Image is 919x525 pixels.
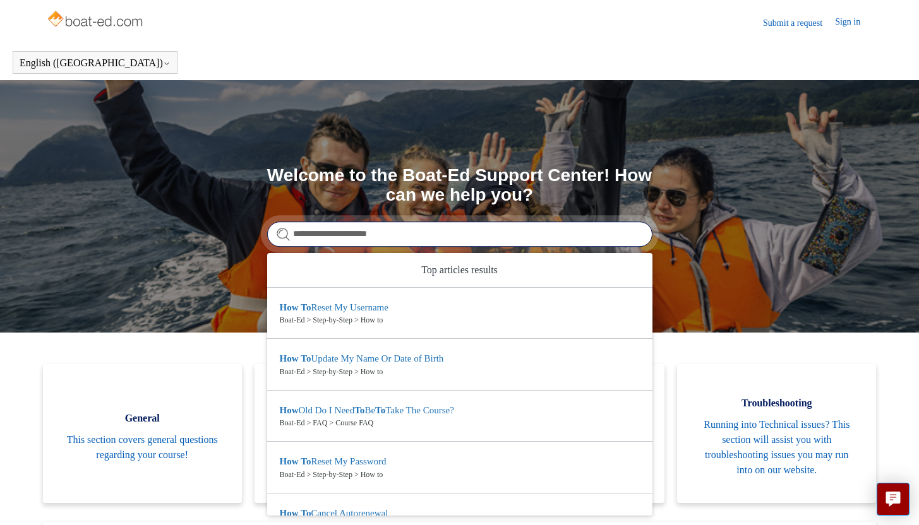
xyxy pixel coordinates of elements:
a: Troubleshooting Running into Technical issues? This section will assist you with troubleshooting ... [677,364,876,503]
em: To [301,456,311,466]
input: Search [267,221,652,247]
button: English ([GEOGRAPHIC_DATA]) [20,57,171,69]
zd-autocomplete-title-multibrand: Suggested result 2 <em>How</em> <em>To</em> Update My Name Or Date of Birth [280,353,444,366]
zd-autocomplete-title-multibrand: Suggested result 5 <em>How</em> <em>To</em> Cancel Autorenewal [280,508,388,521]
span: This section covers general questions regarding your course! [62,432,223,463]
em: How [280,302,299,312]
zd-autocomplete-header: Top articles results [267,253,652,288]
zd-autocomplete-title-multibrand: Suggested result 4 <em>How</em> <em>To</em> Reset My Password [280,456,387,469]
zd-autocomplete-breadcrumbs-multibrand: Boat-Ed > Step-by-Step > How to [280,469,640,480]
span: Running into Technical issues? This section will assist you with troubleshooting issues you may r... [696,417,857,478]
zd-autocomplete-title-multibrand: Suggested result 3 <em>How</em> Old Do I Need <em>To</em> Be <em>To</em> Take The Course? [280,405,454,418]
a: General This section covers general questions regarding your course! [43,364,242,503]
zd-autocomplete-breadcrumbs-multibrand: Boat-Ed > Step-by-Step > How to [280,366,640,377]
img: Boat-Ed Help Center home page [46,8,147,33]
a: FAQ This section will answer questions that you may have that have already been asked before! [255,364,453,503]
em: How [280,405,299,415]
a: Sign in [835,15,873,30]
button: Live chat [877,483,910,516]
zd-autocomplete-breadcrumbs-multibrand: Boat-Ed > FAQ > Course FAQ [280,417,640,428]
zd-autocomplete-breadcrumbs-multibrand: Boat-Ed > Step-by-Step > How to [280,314,640,326]
span: General [62,411,223,426]
h1: Welcome to the Boat-Ed Support Center! How can we help you? [267,166,652,205]
em: To [375,405,385,415]
em: To [354,405,364,415]
em: How [280,456,299,466]
em: To [301,302,311,312]
em: To [301,508,311,518]
span: Troubleshooting [696,396,857,411]
em: How [280,508,299,518]
em: How [280,353,299,363]
zd-autocomplete-title-multibrand: Suggested result 1 <em>How</em> <em>To</em> Reset My Username [280,302,388,315]
a: Submit a request [763,16,835,30]
em: To [301,353,311,363]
